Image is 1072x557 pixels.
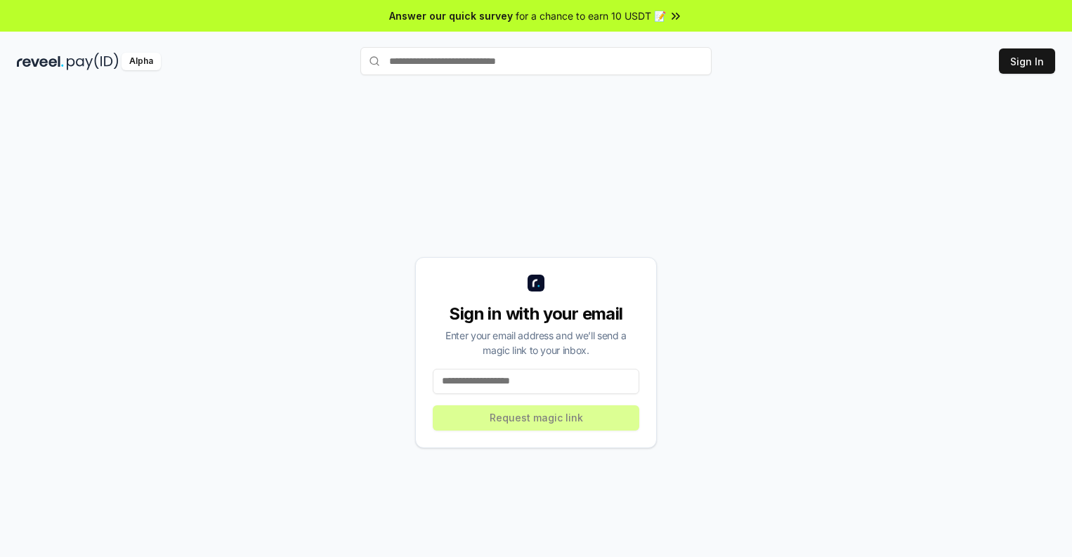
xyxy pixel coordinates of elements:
[17,53,64,70] img: reveel_dark
[122,53,161,70] div: Alpha
[67,53,119,70] img: pay_id
[389,8,513,23] span: Answer our quick survey
[999,48,1055,74] button: Sign In
[528,275,544,291] img: logo_small
[433,303,639,325] div: Sign in with your email
[433,328,639,358] div: Enter your email address and we’ll send a magic link to your inbox.
[516,8,666,23] span: for a chance to earn 10 USDT 📝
